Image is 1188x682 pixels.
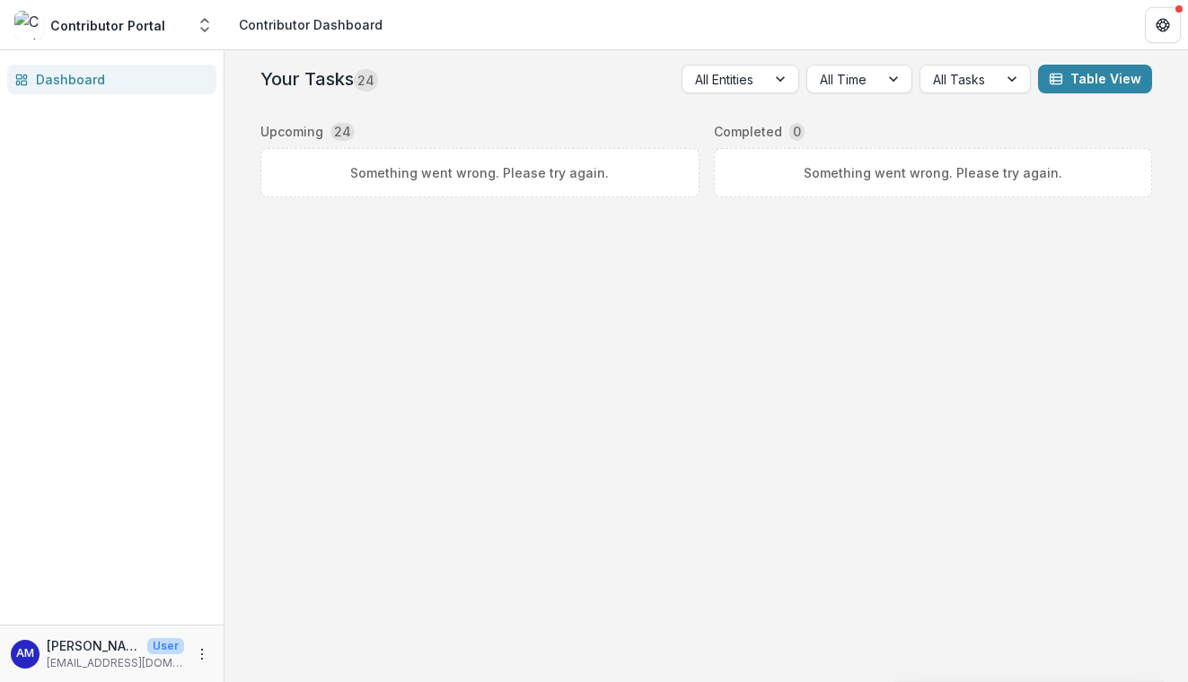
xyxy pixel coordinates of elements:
button: More [191,643,213,665]
p: 24 [334,122,351,141]
div: Aisha Mershani [16,648,34,660]
p: 0 [793,122,801,141]
span: 24 [354,69,378,92]
p: User [147,638,184,654]
div: Contributor Portal [50,16,165,35]
h2: Your Tasks [260,68,378,90]
p: Something went wrong. Please try again. [804,163,1062,182]
button: Table View [1038,65,1152,93]
div: Dashboard [36,70,202,89]
p: [EMAIL_ADDRESS][DOMAIN_NAME] [47,655,184,671]
div: Contributor Dashboard [239,15,383,34]
p: Completed [714,122,782,141]
p: Upcoming [260,122,323,141]
p: [PERSON_NAME] [47,636,140,655]
button: Open entity switcher [192,7,217,43]
img: Contributor Portal [14,11,43,39]
button: Get Help [1145,7,1181,43]
p: Something went wrong. Please try again. [350,163,609,182]
nav: breadcrumb [232,12,390,38]
a: Dashboard [7,65,216,94]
